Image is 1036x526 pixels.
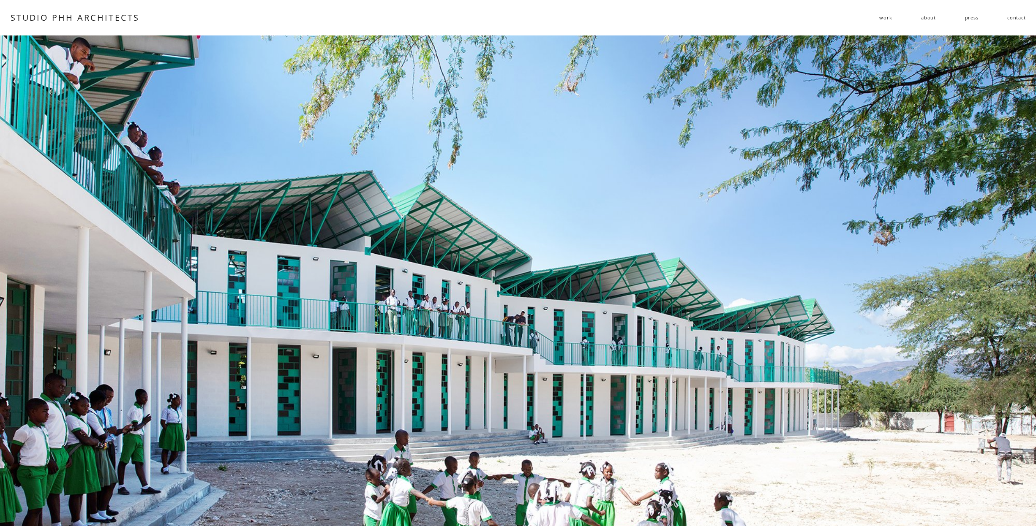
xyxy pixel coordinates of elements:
[1007,11,1025,24] a: contact
[879,12,892,24] span: work
[965,11,979,24] a: press
[11,12,140,23] a: STUDIO PHH ARCHITECTS
[921,11,936,24] a: about
[879,11,892,24] a: folder dropdown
